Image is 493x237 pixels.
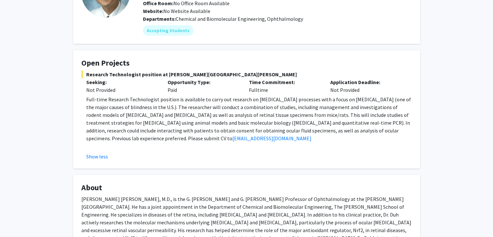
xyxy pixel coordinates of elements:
div: Paid [163,78,244,94]
p: Application Deadline: [330,78,402,86]
mat-chip: Accepting Students [143,25,194,36]
p: Seeking: [86,78,158,86]
h4: About [81,183,412,193]
span: No Website Available [143,8,210,14]
div: Fulltime [244,78,325,94]
p: Opportunity Type: [168,78,239,86]
span: Chemical and Biomolecular Engineering, Ophthalmology [176,16,303,22]
p: Full-time Research Technologist position is available to carry out research on [MEDICAL_DATA] pro... [86,95,412,142]
div: Not Provided [86,86,158,94]
div: Not Provided [325,78,407,94]
p: Time Commitment: [249,78,321,86]
button: Show less [86,153,108,160]
iframe: Chat [5,208,28,232]
h4: Open Projects [81,58,412,68]
b: Website: [143,8,163,14]
b: Departments: [143,16,176,22]
a: [EMAIL_ADDRESS][DOMAIN_NAME] [232,135,311,142]
span: Research Technologist position at [PERSON_NAME][GEOGRAPHIC_DATA][PERSON_NAME] [81,70,412,78]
